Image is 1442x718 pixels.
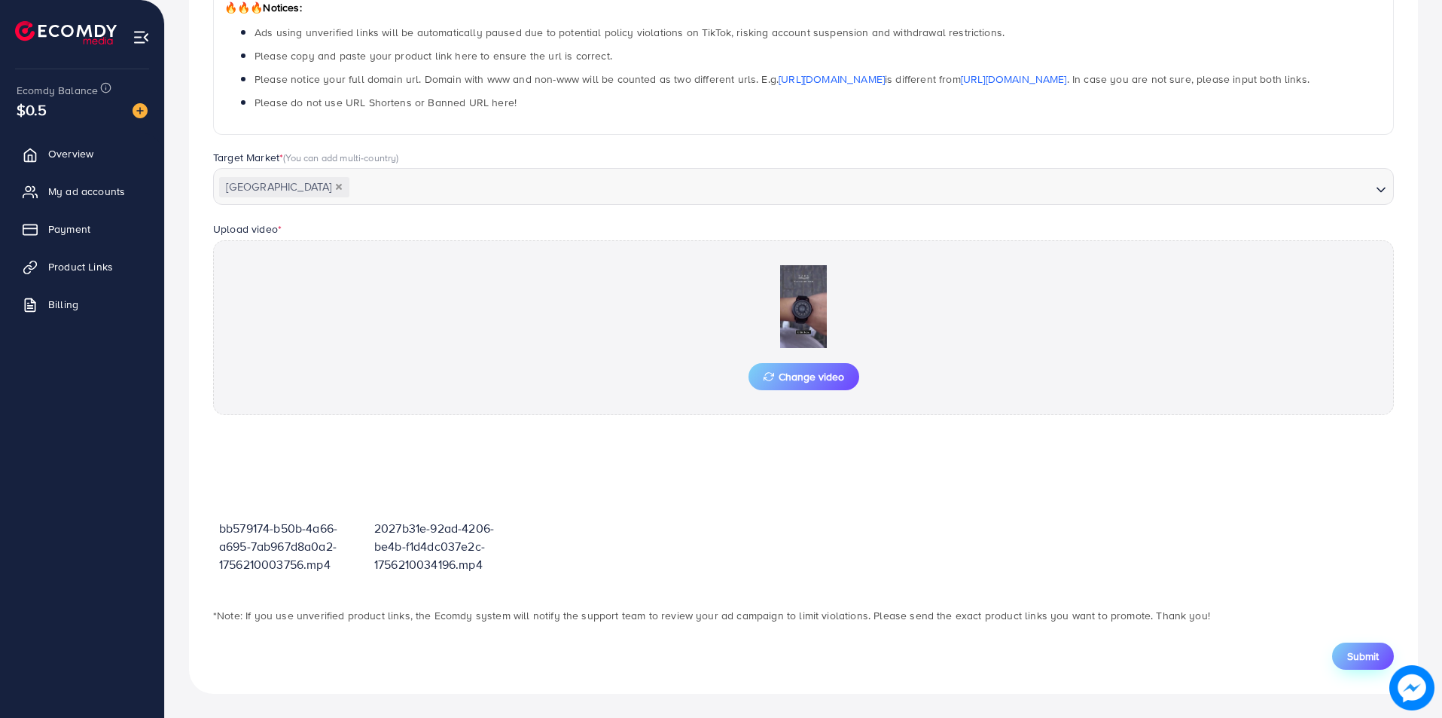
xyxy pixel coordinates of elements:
a: Product Links [11,252,153,282]
img: menu [133,29,150,46]
span: Please do not use URL Shortens or Banned URL here! [255,95,517,110]
span: Please notice your full domain url. Domain with www and non-www will be counted as two different ... [255,72,1309,87]
span: Ads using unverified links will be automatically paused due to potential policy violations on Tik... [255,25,1005,40]
input: Search for option [351,176,1370,200]
a: [URL][DOMAIN_NAME] [961,72,1067,87]
a: My ad accounts [11,176,153,206]
label: Target Market [213,150,399,165]
span: Overview [48,146,93,161]
p: *Note: If you use unverified product links, the Ecomdy system will notify the support team to rev... [213,606,1394,625]
span: Change video [764,371,844,382]
span: Please copy and paste your product link here to ensure the url is correct. [255,48,612,63]
img: image [1389,665,1434,710]
span: Ecomdy Balance [17,83,98,98]
a: Billing [11,289,153,319]
img: Preview Image [728,265,879,348]
button: Submit [1332,643,1394,670]
button: Deselect Pakistan [335,183,343,191]
div: Search for option [213,168,1394,204]
p: bb579174-b50b-4a66-a695-7ab967d8a0a2-1756210003756.mp4 [219,519,362,573]
span: Product Links [48,259,113,274]
span: (You can add multi-country) [283,151,398,164]
img: logo [15,21,117,44]
span: Submit [1347,649,1379,664]
img: image [133,103,148,118]
a: Payment [11,214,153,244]
span: Payment [48,222,90,237]
p: 2027b31e-92ad-4206-be4b-f1d4dc037e2c-1756210034196.mp4 [374,519,517,573]
span: [GEOGRAPHIC_DATA] [219,177,349,198]
button: Change video [748,363,859,390]
span: My ad accounts [48,184,125,199]
label: Upload video [213,222,282,237]
a: [URL][DOMAIN_NAME] [779,72,885,87]
span: $0.5 [17,99,47,121]
a: Overview [11,139,153,169]
span: Billing [48,297,78,312]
